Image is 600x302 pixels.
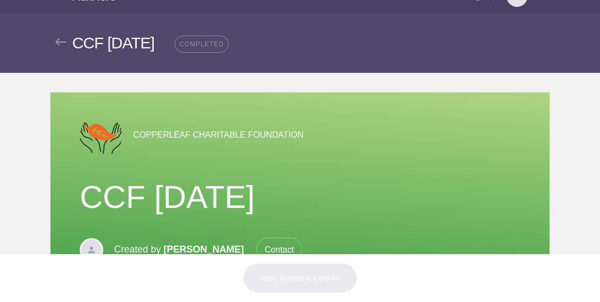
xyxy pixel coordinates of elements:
span: Contact [256,238,302,261]
div: COPPERLEAF CHARITABLE FOUNDATION [80,114,520,157]
h1: CCF [DATE] [80,178,520,216]
img: Handsonly [80,114,122,157]
p: Created by [114,238,302,261]
button: Next: Review & Confirm [243,263,357,293]
span: [PERSON_NAME] [164,244,244,255]
span: COMPLETED [174,36,229,53]
img: Davatar [80,238,103,262]
img: Back arrow gray [55,38,66,46]
span: CCF [DATE] [72,34,154,52]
